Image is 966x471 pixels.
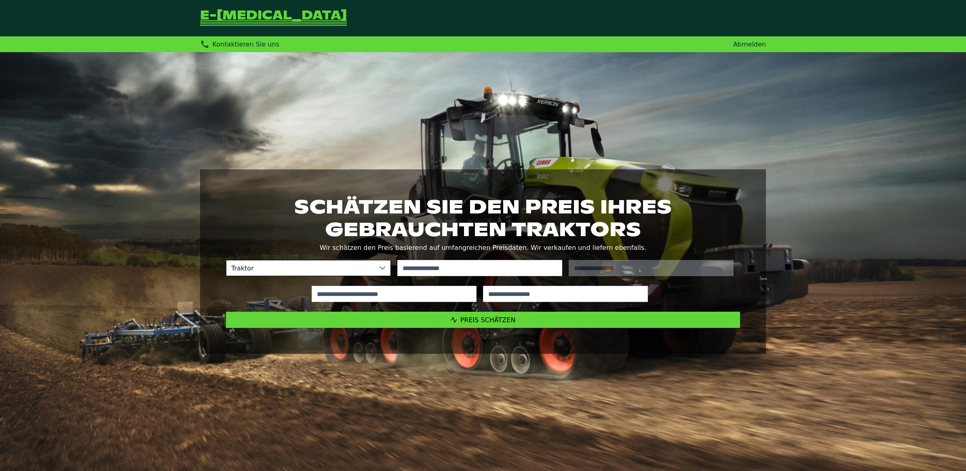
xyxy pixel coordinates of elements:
[460,316,516,324] span: Preis schätzen
[200,40,279,49] div: Kontaktieren Sie uns
[226,312,740,328] button: Preis schätzen
[200,10,347,27] a: Zurück zur Startseite
[213,40,279,48] span: Kontaktieren Sie uns
[226,260,374,276] span: Traktor
[226,242,740,253] p: Wir schätzen den Preis basierend auf umfangreichen Preisdaten. Wir verkaufen und liefern ebenfalls.
[733,40,766,48] a: Abmelden
[226,195,740,241] h1: Schätzen Sie den Preis Ihres gebrauchten Traktors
